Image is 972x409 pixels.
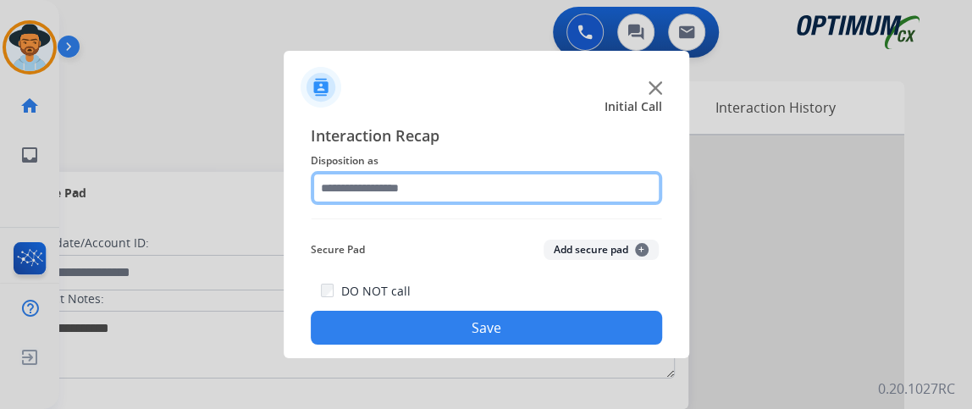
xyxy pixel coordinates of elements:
[878,379,955,399] p: 0.20.1027RC
[635,243,649,257] span: +
[311,218,662,219] img: contact-recap-line.svg
[311,240,365,260] span: Secure Pad
[301,67,341,108] img: contactIcon
[311,124,662,151] span: Interaction Recap
[340,283,410,300] label: DO NOT call
[544,240,659,260] button: Add secure pad+
[605,98,662,115] span: Initial Call
[311,311,662,345] button: Save
[311,151,662,171] span: Disposition as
